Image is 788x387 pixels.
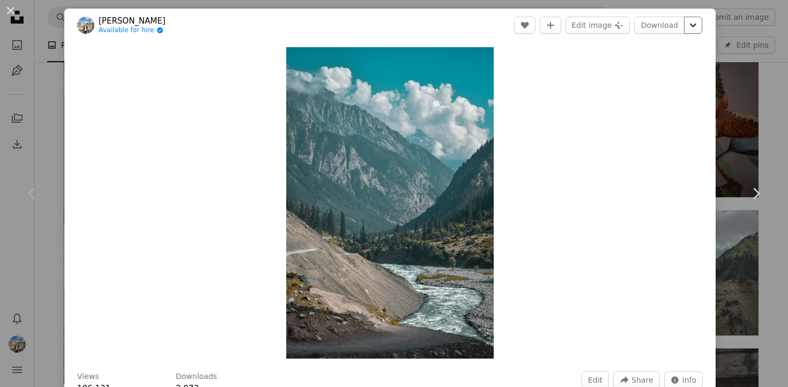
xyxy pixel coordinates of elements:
a: Download [634,17,685,34]
button: Add to Collection [540,17,561,34]
button: Like [514,17,536,34]
a: Available for hire [99,26,166,35]
img: Go to Ahmed's profile [77,17,94,34]
h3: Downloads [176,371,217,382]
button: Edit image [566,17,630,34]
img: green and brown mountains under white clouds and blue sky during daytime [286,47,494,359]
a: Next [724,142,788,245]
h3: Views [77,371,99,382]
button: Choose download size [684,17,702,34]
a: [PERSON_NAME] [99,16,166,26]
button: Zoom in on this image [286,47,494,359]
